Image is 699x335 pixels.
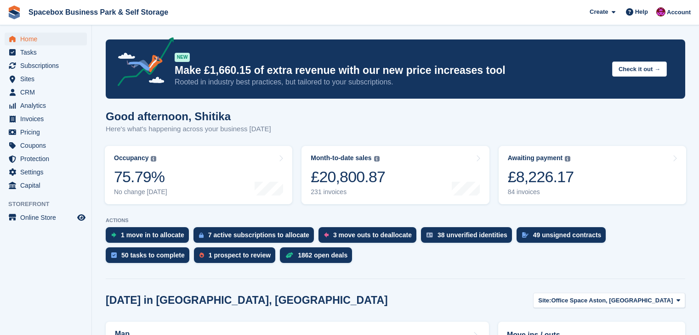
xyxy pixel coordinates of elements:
[199,232,204,238] img: active_subscription_to_allocate_icon-d502201f5373d7db506a760aba3b589e785aa758c864c3986d89f69b8ff3...
[5,86,87,99] a: menu
[208,231,309,239] div: 7 active subscriptions to allocate
[421,227,517,247] a: 38 unverified identities
[106,227,193,247] a: 1 move in to allocate
[110,37,174,89] img: price-adjustments-announcement-icon-8257ccfd72463d97f412b2fc003d46551f7dbcb40ab6d574587a9cd5c0d94...
[612,61,667,77] button: Check it out →
[106,294,388,307] h2: [DATE] in [GEOGRAPHIC_DATA], [GEOGRAPHIC_DATA]
[20,46,75,59] span: Tasks
[311,167,385,186] div: £20,800.87
[508,188,574,196] div: 84 invoices
[5,211,87,224] a: menu
[508,167,574,186] div: £8,226.17
[20,211,75,224] span: Online Store
[538,296,551,305] span: Site:
[199,252,204,258] img: prospect-51fa495bee0391a8d652442698ab0144808aea92771e9ea1ae160a38d050c398.svg
[667,8,691,17] span: Account
[20,73,75,85] span: Sites
[7,6,21,19] img: stora-icon-8386f47178a22dfd0bd8f6a31ec36ba5ce8667c1dd55bd0f319d3a0aa187defe.svg
[565,156,570,162] img: icon-info-grey-7440780725fd019a000dd9b08b2336e03edf1995a4989e88bcd33f0948082b44.svg
[20,99,75,112] span: Analytics
[209,251,271,259] div: 1 prospect to review
[551,296,673,305] span: Office Space Aston, [GEOGRAPHIC_DATA]
[508,154,563,162] div: Awaiting payment
[175,77,605,87] p: Rooted in industry best practices, but tailored to your subscriptions.
[175,53,190,62] div: NEW
[438,231,507,239] div: 38 unverified identities
[20,86,75,99] span: CRM
[5,73,87,85] a: menu
[106,124,271,134] p: Here's what's happening across your business [DATE]
[20,33,75,45] span: Home
[311,154,371,162] div: Month-to-date sales
[285,252,293,258] img: deal-1b604bf984904fb50ccaf53a9ad4b4a5d6e5aea283cecdc64d6e3604feb123c2.svg
[20,126,75,139] span: Pricing
[5,46,87,59] a: menu
[301,146,489,204] a: Month-to-date sales £20,800.87 231 invoices
[635,7,648,17] span: Help
[20,139,75,152] span: Coupons
[151,156,156,162] img: icon-info-grey-7440780725fd019a000dd9b08b2336e03edf1995a4989e88bcd33f0948082b44.svg
[20,152,75,165] span: Protection
[20,179,75,192] span: Capital
[193,227,318,247] a: 7 active subscriptions to allocate
[106,218,685,223] p: ACTIONS
[426,232,433,238] img: verify_identity-adf6edd0f0f0b5bbfe63781bf79b02c33cf7c696d77639b501bdc392416b5a36.svg
[105,146,292,204] a: Occupancy 75.79% No change [DATE]
[311,188,385,196] div: 231 invoices
[121,231,184,239] div: 1 move in to allocate
[324,232,329,238] img: move_outs_to_deallocate_icon-f764333ba52eb49d3ac5e1228854f67142a1ed5810a6f6cc68b1a99e826820c5.svg
[5,152,87,165] a: menu
[533,231,602,239] div: 49 unsigned contracts
[20,166,75,179] span: Settings
[76,212,87,223] a: Preview store
[20,112,75,125] span: Invoices
[194,247,280,268] a: 1 prospect to review
[106,247,194,268] a: 50 tasks to complete
[499,146,686,204] a: Awaiting payment £8,226.17 84 invoices
[121,251,185,259] div: 50 tasks to complete
[8,200,91,209] span: Storefront
[280,247,357,268] a: 1862 open deals
[25,5,172,20] a: Spacebox Business Park & Self Storage
[533,293,685,308] button: Site: Office Space Aston, [GEOGRAPHIC_DATA]
[522,232,529,238] img: contract_signature_icon-13c848040528278c33f63329250d36e43548de30e8caae1d1a13099fd9432cc5.svg
[318,227,421,247] a: 3 move outs to deallocate
[114,167,167,186] div: 75.79%
[656,7,665,17] img: Shitika Balanath
[5,139,87,152] a: menu
[5,166,87,179] a: menu
[333,231,412,239] div: 3 move outs to deallocate
[114,188,167,196] div: No change [DATE]
[5,126,87,139] a: menu
[5,99,87,112] a: menu
[5,59,87,72] a: menu
[5,179,87,192] a: menu
[517,227,611,247] a: 49 unsigned contracts
[106,110,271,123] h1: Good afternoon, Shitika
[111,252,117,258] img: task-75834270c22a3079a89374b754ae025e5fb1db73e45f91037f5363f120a921f8.svg
[5,33,87,45] a: menu
[175,64,605,77] p: Make £1,660.15 of extra revenue with our new price increases tool
[111,232,116,238] img: move_ins_to_allocate_icon-fdf77a2bb77ea45bf5b3d319d69a93e2d87916cf1d5bf7949dd705db3b84f3ca.svg
[20,59,75,72] span: Subscriptions
[114,154,148,162] div: Occupancy
[374,156,380,162] img: icon-info-grey-7440780725fd019a000dd9b08b2336e03edf1995a4989e88bcd33f0948082b44.svg
[590,7,608,17] span: Create
[5,112,87,125] a: menu
[298,251,347,259] div: 1862 open deals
